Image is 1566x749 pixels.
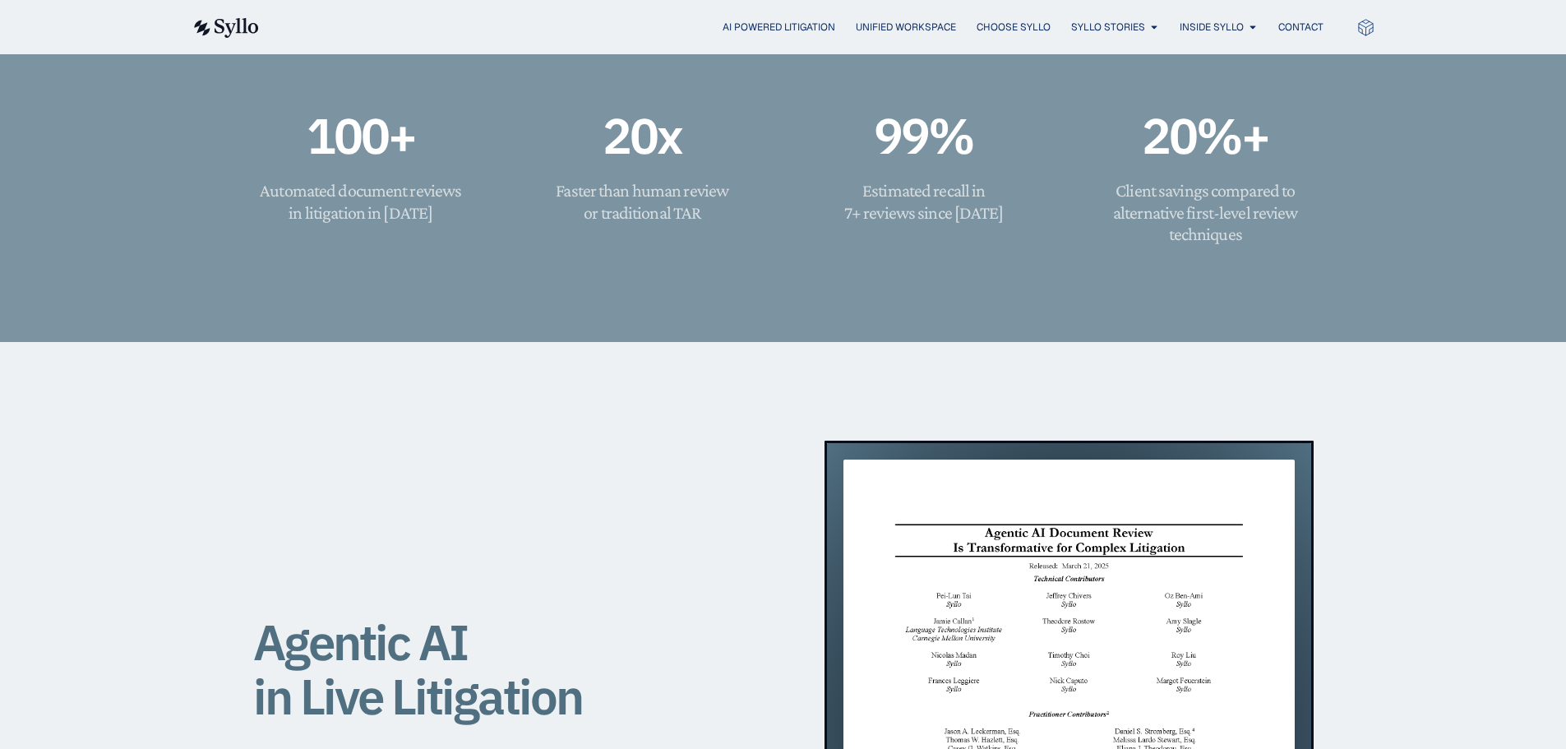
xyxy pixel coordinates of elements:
[1142,109,1196,163] span: 20
[292,20,1323,35] div: Menu Toggle
[1180,20,1244,35] a: Inside Syllo
[928,109,973,163] span: %
[1071,20,1145,35] a: Syllo Stories
[388,109,415,163] span: +
[856,20,956,35] a: Unified Workspace
[723,20,835,35] a: AI Powered Litigation
[1196,109,1268,163] span: %+
[874,109,928,163] span: 99
[307,109,388,163] span: 100
[192,18,259,38] img: syllo
[657,109,681,163] span: x
[977,20,1051,35] a: Choose Syllo
[556,180,728,224] h5: Faster than human review or traditional TAR
[844,180,1004,224] h5: Estimated recall in 7+ reviews since [DATE]
[603,109,657,163] span: 20
[1097,180,1314,245] h5: Client savings compared to alternative first-level review techniques
[253,615,742,724] h1: Agentic AI in Live Litigation
[260,180,461,224] h5: Automated document reviews in litigation in [DATE]
[1278,20,1323,35] a: Contact
[292,20,1323,35] nav: Menu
